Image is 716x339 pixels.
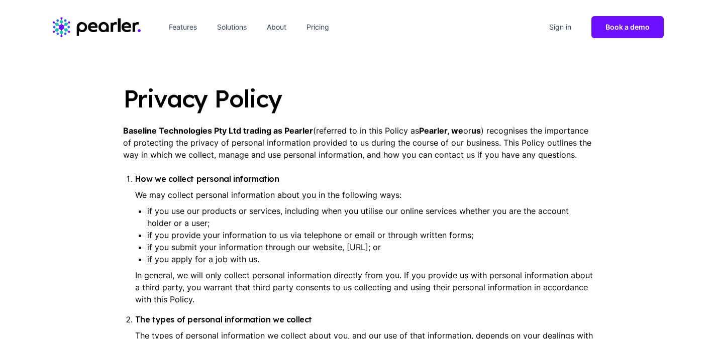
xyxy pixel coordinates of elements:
h4: How we collect personal information [135,173,593,185]
li: if you use our products or services, including when you utilise our online services whether you a... [147,205,593,229]
h4: The types of personal information we collect [135,313,593,325]
li: if you provide your information to us via telephone or email or through written forms; [147,229,593,241]
strong: Pearler, we [419,126,463,136]
a: Solutions [213,19,251,35]
strong: us [471,126,481,136]
p: (referred to in this Policy as or ) recognises the importance of protecting the privacy of person... [123,125,593,161]
p: We may collect personal information about you in the following ways: [135,189,593,201]
li: if you apply for a job with us. [147,253,593,265]
span: Book a demo [605,23,650,31]
a: Home [53,17,141,37]
a: Book a demo [591,16,664,38]
a: About [263,19,290,35]
a: Features [165,19,201,35]
a: Sign in [545,19,575,35]
strong: Baseline Technologies Pty Ltd trading as Pearler [123,126,313,136]
h1: Privacy Policy [123,84,593,112]
p: In general, we will only collect personal information directly from you. If you provide us with p... [135,269,593,305]
li: if you submit your information through our website, [URL]; or [147,241,593,253]
a: Pricing [302,19,333,35]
